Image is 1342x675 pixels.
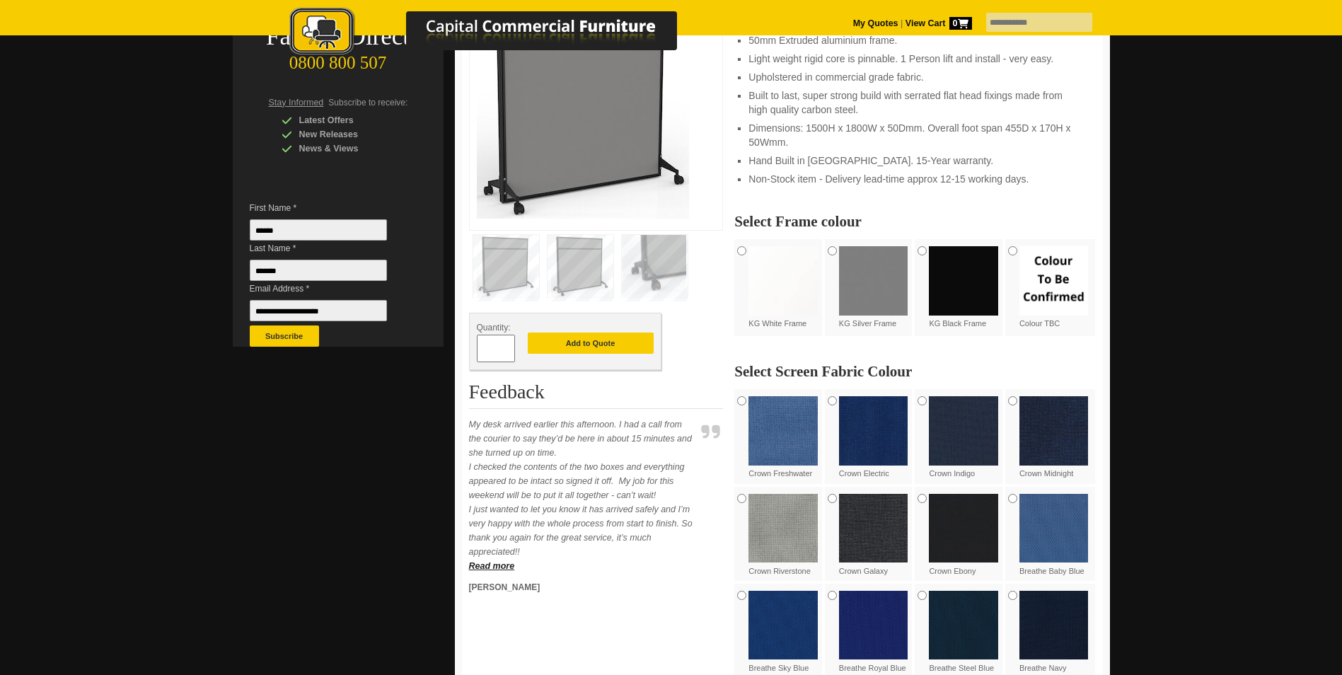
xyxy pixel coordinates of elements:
label: Crown Ebony [929,494,998,577]
div: Latest Offers [282,113,416,127]
img: Crown Indigo [929,396,998,466]
div: 0800 800 507 [233,46,444,73]
span: Subscribe to receive: [328,98,407,108]
label: Breathe Steel Blue [929,591,998,674]
label: Crown Galaxy [839,494,908,577]
a: View Cart0 [903,18,971,28]
img: Crown Riverstone [748,494,818,563]
li: 50mm Extruded aluminium frame. [748,33,1081,47]
span: Last Name * [250,241,408,255]
a: Capital Commercial Furniture Logo [250,7,746,63]
label: KG Silver Frame [839,246,908,329]
input: First Name * [250,219,387,241]
label: Breathe Sky Blue [748,591,818,674]
img: Breathe Steel Blue [929,591,998,660]
label: Crown Freshwater [748,396,818,479]
a: My Quotes [853,18,898,28]
label: Crown Electric [839,396,908,479]
img: Capital Commercial Furniture Logo [250,7,746,59]
li: Non-Stock item - Delivery lead-time approx 12-15 working days. [748,172,1081,186]
label: Colour TBC [1019,246,1089,329]
li: Light weight rigid core is pinnable. 1 Person lift and install - very easy. [748,52,1081,66]
img: KG Black Frame [929,246,998,316]
li: Built to last, super strong build with serrated flat head fixings made from high quality carbon s... [748,88,1081,117]
img: Crown Freshwater [748,396,818,466]
label: Crown Riverstone [748,494,818,577]
span: 0 [949,17,972,30]
span: Stay Informed [269,98,324,108]
li: Upholstered in commercial grade fabric. [748,70,1081,84]
img: Breathe Navy [1019,591,1089,660]
li: Dimensions: 1500H x 1800W x 50Dmm. Overall foot span 455D x 170H x 50Wmm. [748,121,1081,149]
div: New Releases [282,127,416,142]
span: Email Address * [250,282,408,296]
img: Crown Ebony [929,494,998,563]
a: Read more [469,561,515,571]
li: Hand Built in [GEOGRAPHIC_DATA]. 15-Year warranty. [748,154,1081,168]
img: KG Silver Frame [839,246,908,316]
strong: View Cart [906,18,972,28]
h2: Feedback [469,381,724,409]
label: Breathe Baby Blue [1019,494,1089,577]
div: News & Views [282,142,416,156]
img: Breathe Royal Blue [839,591,908,660]
img: KG White Frame [748,246,818,316]
button: Add to Quote [528,333,654,354]
label: Crown Midnight [1019,396,1089,479]
input: Last Name * [250,260,387,281]
p: [PERSON_NAME] [469,580,695,594]
label: Breathe Royal Blue [839,591,908,674]
span: First Name * [250,201,408,215]
label: KG White Frame [748,246,818,329]
img: Crown Electric [839,396,908,466]
img: Crown Midnight [1019,396,1089,466]
img: Colour TBC [1019,246,1089,316]
label: Breathe Navy [1019,591,1089,674]
img: Breathe Sky Blue [748,591,818,660]
div: Factory Direct [233,27,444,47]
label: Crown Indigo [929,396,998,479]
span: Quantity: [477,323,511,333]
img: Breathe Baby Blue [1019,494,1089,563]
input: Email Address * [250,300,387,321]
p: My desk arrived earlier this afternoon. I had a call from the courier to say they’d be here in ab... [469,417,695,573]
h2: Select Frame colour [734,214,1095,229]
label: KG Black Frame [929,246,998,329]
img: Crown Galaxy [839,494,908,563]
button: Subscribe [250,325,319,347]
h2: Select Screen Fabric Colour [734,364,1095,379]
